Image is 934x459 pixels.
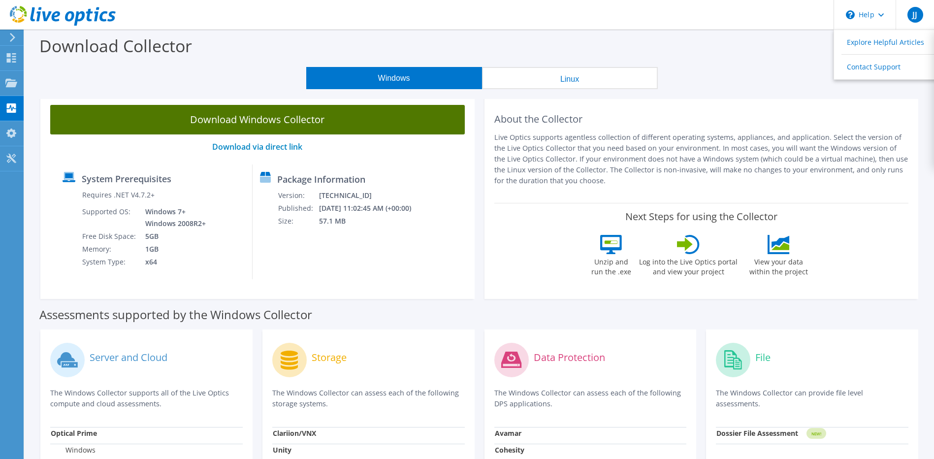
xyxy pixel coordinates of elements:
[273,428,316,438] strong: Clariion/VNX
[319,215,424,228] td: 57.1 MB
[278,215,319,228] td: Size:
[811,431,821,436] tspan: NEW!
[716,428,798,438] strong: Dossier File Assessment
[625,211,777,223] label: Next Steps for using the Collector
[138,256,208,268] td: x64
[278,189,319,202] td: Version:
[907,7,923,23] span: JJ
[50,388,243,409] p: The Windows Collector supports all of the Live Optics compute and cloud assessments.
[846,10,855,19] svg: \n
[639,254,738,277] label: Log into the Live Optics portal and view your project
[494,388,687,409] p: The Windows Collector can assess each of the following DPS applications.
[82,190,155,200] label: Requires .NET V4.7.2+
[39,34,192,57] label: Download Collector
[716,388,908,409] p: The Windows Collector can provide file level assessments.
[51,445,96,455] label: Windows
[495,445,524,455] strong: Cohesity
[138,243,208,256] td: 1GB
[212,141,302,152] a: Download via direct link
[272,388,465,409] p: The Windows Collector can assess each of the following storage systems.
[82,256,138,268] td: System Type:
[743,254,814,277] label: View your data within the project
[138,205,208,230] td: Windows 7+ Windows 2008R2+
[39,310,312,320] label: Assessments supported by the Windows Collector
[319,202,424,215] td: [DATE] 11:02:45 AM (+00:00)
[51,428,97,438] strong: Optical Prime
[495,428,521,438] strong: Avamar
[277,174,365,184] label: Package Information
[319,189,424,202] td: [TECHNICAL_ID]
[90,353,167,362] label: Server and Cloud
[534,353,605,362] label: Data Protection
[138,230,208,243] td: 5GB
[82,243,138,256] td: Memory:
[82,230,138,243] td: Free Disk Space:
[50,105,465,134] a: Download Windows Collector
[494,113,909,125] h2: About the Collector
[494,132,909,186] p: Live Optics supports agentless collection of different operating systems, appliances, and applica...
[482,67,658,89] button: Linux
[278,202,319,215] td: Published:
[312,353,347,362] label: Storage
[82,174,171,184] label: System Prerequisites
[273,445,291,455] strong: Unity
[755,353,771,362] label: File
[588,254,634,277] label: Unzip and run the .exe
[306,67,482,89] button: Windows
[82,205,138,230] td: Supported OS:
